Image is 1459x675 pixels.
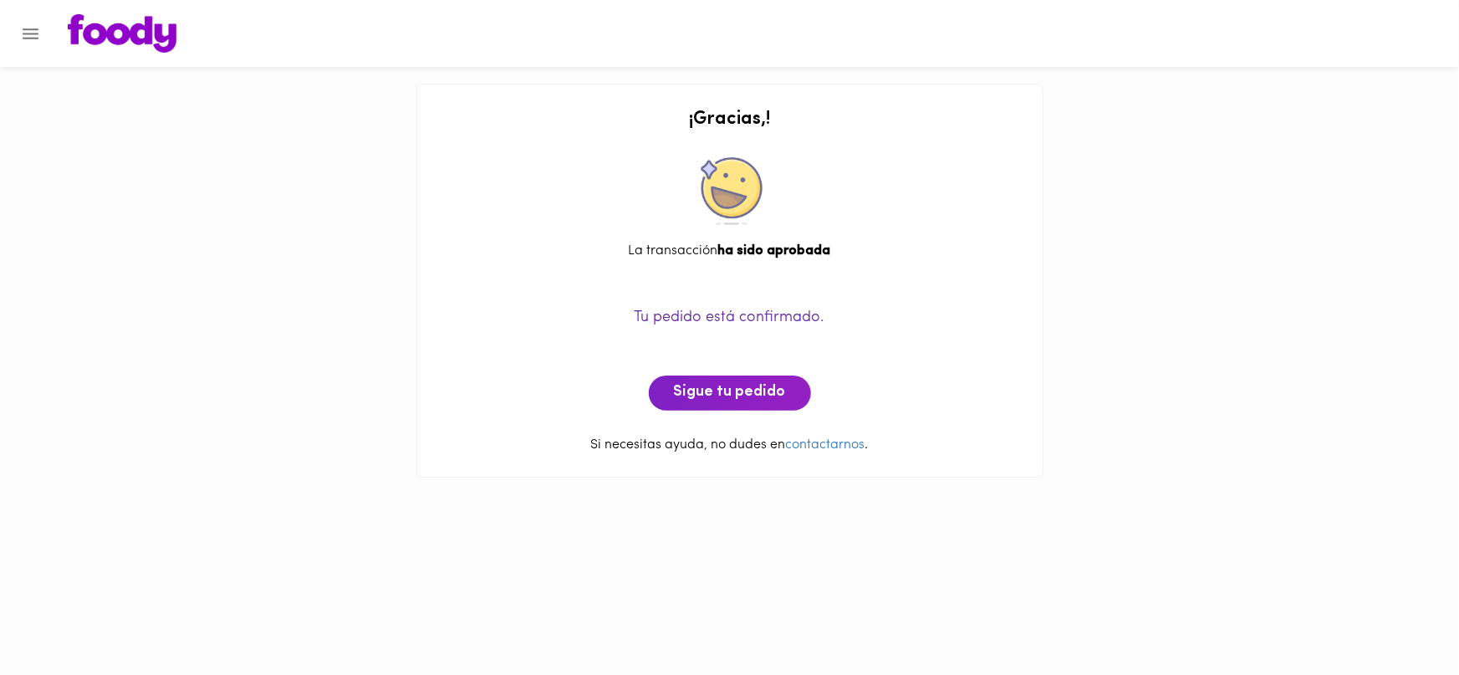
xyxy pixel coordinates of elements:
b: ha sido aprobada [718,244,831,258]
img: logo.png [68,14,176,53]
a: contactarnos [786,438,865,452]
p: Si necesitas ayuda, no dudes en . [434,436,1026,455]
span: Tu pedido está confirmado. [635,310,825,325]
img: approved.png [696,157,763,225]
button: Sigue tu pedido [649,376,811,411]
button: Menu [10,13,51,54]
span: Sigue tu pedido [674,384,786,402]
div: La transacción [434,242,1026,261]
h2: ¡ Gracias , ! [434,110,1026,130]
iframe: Messagebird Livechat Widget [1362,578,1442,658]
